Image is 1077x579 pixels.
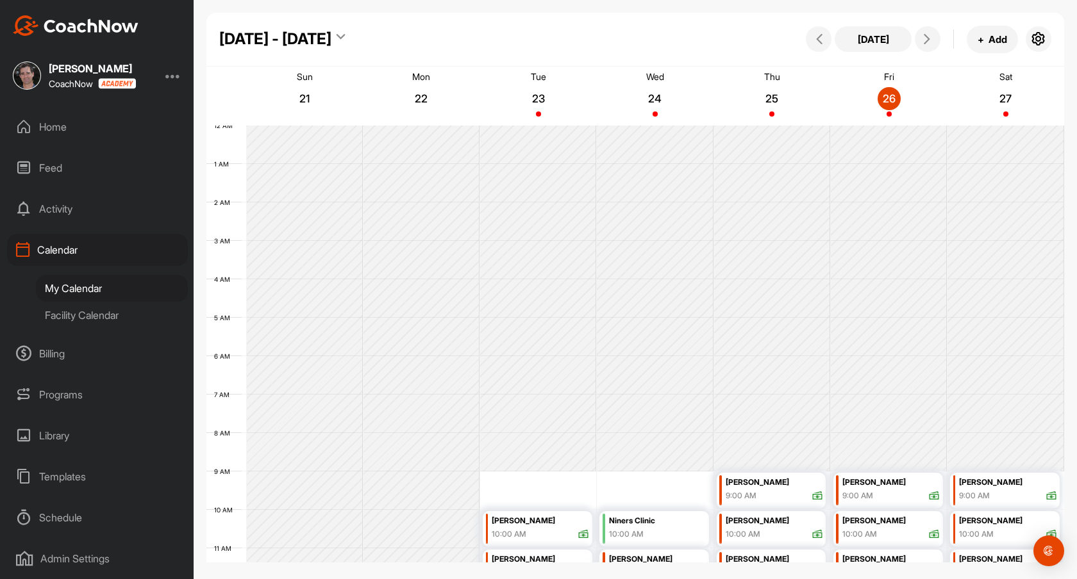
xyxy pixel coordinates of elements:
div: [PERSON_NAME] [492,552,589,567]
div: [PERSON_NAME] [49,63,136,74]
img: CoachNow [13,15,138,36]
div: 9:00 AM [959,490,990,502]
p: 23 [527,92,550,105]
a: September 24, 2025 [597,67,714,126]
div: 9 AM [206,468,243,475]
p: Wed [646,71,664,82]
button: +Add [967,26,1018,53]
div: Admin Settings [7,542,188,575]
div: Library [7,420,188,452]
div: CoachNow [49,78,136,89]
div: 12 AM [206,122,246,129]
a: September 21, 2025 [246,67,363,126]
div: [PERSON_NAME] [609,552,706,567]
p: 25 [760,92,783,105]
a: September 23, 2025 [480,67,597,126]
p: Fri [884,71,894,82]
div: 1 AM [206,160,242,168]
div: [PERSON_NAME] [726,475,823,490]
a: September 22, 2025 [363,67,480,126]
div: [PERSON_NAME] [726,514,823,528]
div: 10 AM [206,506,246,514]
div: [PERSON_NAME] [842,514,940,528]
img: square_5027e2341d9045fb2fbe9f18383d5129.jpg [13,61,41,90]
div: [PERSON_NAME] [959,552,1057,567]
div: 10:00 AM [959,528,994,540]
img: CoachNow acadmey [98,78,136,89]
div: 3 AM [206,237,243,245]
div: [PERSON_NAME] [842,475,940,490]
a: September 27, 2025 [948,67,1064,126]
p: 26 [878,92,901,105]
div: 9:00 AM [726,490,756,502]
p: 24 [644,92,667,105]
div: Schedule [7,502,188,534]
p: Tue [531,71,546,82]
div: 9:00 AM [842,490,873,502]
a: September 25, 2025 [714,67,830,126]
p: 21 [293,92,316,105]
div: My Calendar [36,275,188,302]
div: 10:00 AM [492,528,526,540]
div: [PERSON_NAME] [959,475,1057,490]
div: Home [7,111,188,143]
div: 10:00 AM [726,528,760,540]
div: 8 AM [206,429,243,437]
button: [DATE] [835,26,912,52]
div: Programs [7,379,188,411]
div: Activity [7,193,188,225]
div: Niners Clinic [609,514,706,528]
div: Feed [7,152,188,184]
div: Templates [7,461,188,493]
p: 22 [410,92,433,105]
div: 5 AM [206,314,243,322]
div: 6 AM [206,352,243,360]
p: Sat [999,71,1012,82]
a: September 26, 2025 [830,67,947,126]
div: [DATE] - [DATE] [219,28,331,51]
p: Sun [297,71,313,82]
p: Mon [412,71,430,82]
div: 4 AM [206,275,243,283]
span: + [978,33,984,46]
div: 7 AM [206,391,242,398]
div: Facility Calendar [36,302,188,329]
div: 10:00 AM [609,528,706,540]
p: 27 [994,92,1017,105]
div: [PERSON_NAME] [959,514,1057,528]
div: [PERSON_NAME] [492,514,589,528]
p: Thu [764,71,780,82]
div: Billing [7,338,188,370]
div: Open Intercom Messenger [1033,535,1064,566]
div: 2 AM [206,199,243,206]
div: [PERSON_NAME] [842,552,940,567]
div: 10:00 AM [842,528,877,540]
div: 11 AM [206,544,244,552]
div: [PERSON_NAME] [726,552,823,567]
div: Calendar [7,234,188,266]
